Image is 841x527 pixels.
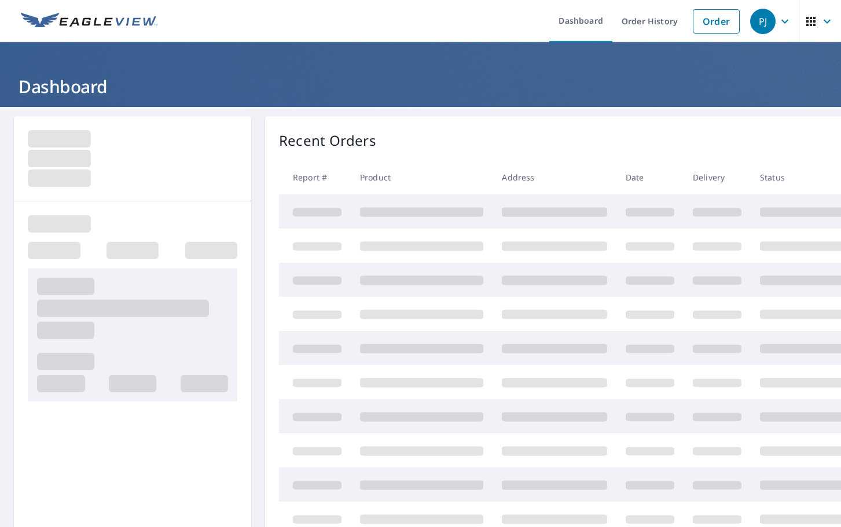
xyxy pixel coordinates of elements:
h1: Dashboard [14,75,827,98]
th: Address [493,160,616,194]
th: Delivery [684,160,751,194]
th: Product [351,160,493,194]
img: EV Logo [21,13,157,30]
p: Recent Orders [279,130,376,151]
th: Date [616,160,684,194]
th: Report # [279,160,351,194]
div: PJ [750,9,776,34]
a: Order [693,9,740,34]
